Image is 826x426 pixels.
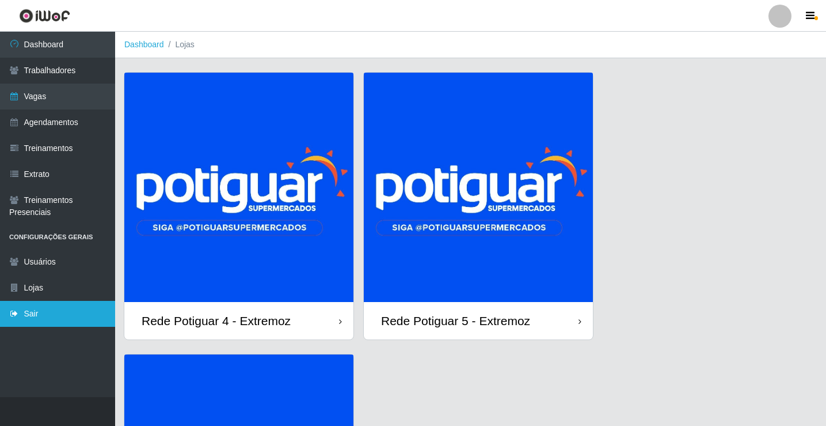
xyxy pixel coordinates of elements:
div: Rede Potiguar 5 - Extremoz [381,314,530,328]
a: Dashboard [124,40,164,49]
nav: breadcrumb [115,32,826,58]
a: Rede Potiguar 5 - Extremoz [364,73,593,340]
a: Rede Potiguar 4 - Extremoz [124,73,353,340]
img: CoreUI Logo [19,9,70,23]
img: cardImg [364,73,593,302]
li: Lojas [164,39,195,51]
img: cardImg [124,73,353,302]
div: Rede Potiguar 4 - Extremoz [142,314,291,328]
